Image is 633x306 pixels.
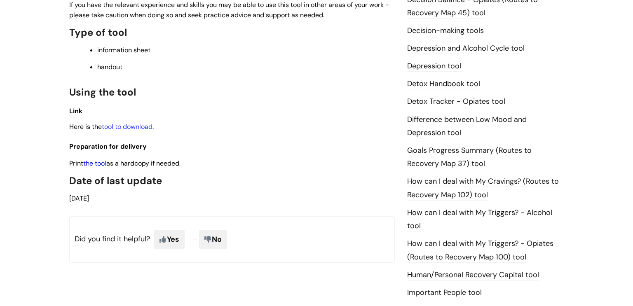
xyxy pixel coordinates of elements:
[69,142,147,151] span: Preparation for delivery
[102,122,152,131] a: tool to download
[407,79,480,89] a: Detox Handbook tool
[69,159,181,168] span: Print as a hardcopy if needed.
[69,174,162,187] span: Date of last update
[97,46,150,54] span: information sheet
[407,43,525,54] a: Depression and Alcohol Cycle tool
[407,238,553,262] a: How can I deal with My Triggers? - Opiates (Routes to Recovery Map 100) tool
[407,145,532,169] a: Goals Progress Summary (Routes to Recovery Map 37) tool
[407,208,552,231] a: How can I deal with My Triggers? - Alcohol tool
[69,86,136,98] span: Using the tool
[69,122,154,131] span: Here is the .
[83,159,106,168] a: the tool
[407,270,539,280] a: Human/Personal Recovery Capital tool
[407,26,484,36] a: Decision-making tools
[69,194,89,203] span: [DATE]
[69,107,82,115] span: Link
[154,230,185,249] span: Yes
[407,61,461,72] a: Depression tool
[407,114,527,138] a: Difference between Low Mood and Depression tool
[199,230,227,249] span: No
[407,176,559,200] a: How can I deal with My Cravings? (Routes to Recovery Map 102) tool
[69,26,127,39] span: Type of tool
[407,96,505,107] a: Detox Tracker - Opiates tool
[407,287,482,298] a: Important People tool
[97,63,122,71] span: handout
[69,216,395,262] p: Did you find it helpful?
[69,0,389,19] span: If you have the relevant experience and skills you may be able to use this tool in other areas of...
